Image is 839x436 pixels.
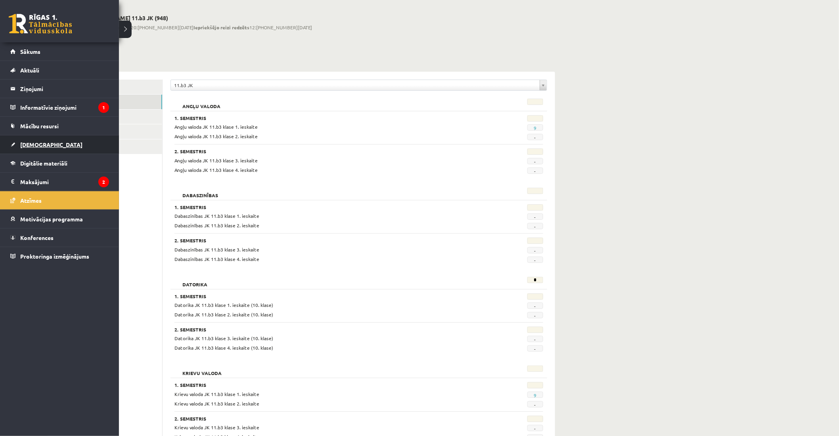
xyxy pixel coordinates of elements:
[10,173,109,191] a: Maksājumi2
[9,14,72,34] a: Rīgas 1. Tālmācības vidusskola
[20,234,54,241] span: Konferences
[20,160,67,167] span: Digitālie materiāli
[527,223,543,229] span: -
[10,191,109,209] a: Atzīmes
[534,392,536,398] a: 9
[174,204,480,210] h3: 1. Semestris
[174,157,258,164] span: Angļu valoda JK 11.b3 klase 3. ieskaite
[174,80,536,90] span: 11.b3 JK
[174,115,480,121] h3: 1. Semestris
[174,246,259,253] span: Dabaszinības JK 11.b3 klase 3. ieskaite
[174,302,273,308] span: Datorika JK 11.b3 klase 1. ieskaite (10. klase)
[174,366,230,373] h2: Krievu valoda
[527,312,543,318] span: -
[174,382,480,388] h3: 1. Semestris
[20,48,40,55] span: Sākums
[10,42,109,61] a: Sākums
[174,238,480,243] h3: 2. Semestris
[10,228,109,247] a: Konferences
[174,222,259,228] span: Dabaszinības JK 11.b3 klase 2. ieskaite
[10,80,109,98] a: Ziņojumi
[174,327,480,332] h3: 2. Semestris
[20,173,109,191] legend: Maksājumi
[174,213,259,219] span: Dabaszinības JK 11.b3 klase 1. ieskaite
[527,336,543,342] span: -
[20,253,89,260] span: Proktoringa izmēģinājums
[527,168,543,174] span: -
[174,311,273,318] span: Datorika JK 11.b3 klase 2. ieskaite (10. klase)
[98,177,109,187] i: 2
[10,98,109,116] a: Informatīvie ziņojumi1
[174,256,259,262] span: Dabaszinības JK 11.b3 klase 4. ieskaite
[174,416,480,421] h3: 2. Semestris
[527,213,543,220] span: -
[174,335,273,341] span: Datorika JK 11.b3 klase 3. ieskaite (10. klase)
[85,24,312,31] span: 20:[PHONE_NUMBER][DATE] 12:[PHONE_NUMBER][DATE]
[10,61,109,79] a: Aktuāli
[174,277,215,285] h2: Datorika
[527,345,543,352] span: -
[10,135,109,154] a: [DEMOGRAPHIC_DATA]
[527,425,543,431] span: -
[174,124,258,130] span: Angļu valoda JK 11.b3 klase 1. ieskaite
[527,257,543,263] span: -
[174,391,259,397] span: Krievu valoda JK 11.b3 klase 1. ieskaite
[174,400,259,407] span: Krievu valoda JK 11.b3 klase 2. ieskaite
[174,345,273,351] span: Datorika JK 11.b3 klase 4. ieskaite (10. klase)
[193,24,249,30] b: Iepriekšējo reizi redzēts
[10,247,109,265] a: Proktoringa izmēģinājums
[171,80,547,90] a: 11.b3 JK
[20,67,39,74] span: Aktuāli
[174,149,480,154] h3: 2. Semestris
[20,122,59,129] span: Mācību resursi
[174,293,480,299] h3: 1. Semestris
[20,215,83,223] span: Motivācijas programma
[527,134,543,140] span: -
[174,99,228,107] h2: Angļu valoda
[174,424,259,430] span: Krievu valoda JK 11.b3 klase 3. ieskaite
[174,133,258,139] span: Angļu valoda JK 11.b3 klase 2. ieskaite
[527,158,543,164] span: -
[20,141,82,148] span: [DEMOGRAPHIC_DATA]
[10,154,109,172] a: Digitālie materiāli
[534,125,536,131] a: 9
[20,80,109,98] legend: Ziņojumi
[10,117,109,135] a: Mācību resursi
[527,247,543,253] span: -
[10,210,109,228] a: Motivācijas programma
[527,401,543,407] span: -
[98,102,109,113] i: 1
[174,188,226,196] h2: Dabaszinības
[20,98,109,116] legend: Informatīvie ziņojumi
[20,197,42,204] span: Atzīmes
[174,167,258,173] span: Angļu valoda JK 11.b3 klase 4. ieskaite
[527,303,543,309] span: -
[85,15,312,21] h2: [PERSON_NAME] 11.b3 JK (948)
